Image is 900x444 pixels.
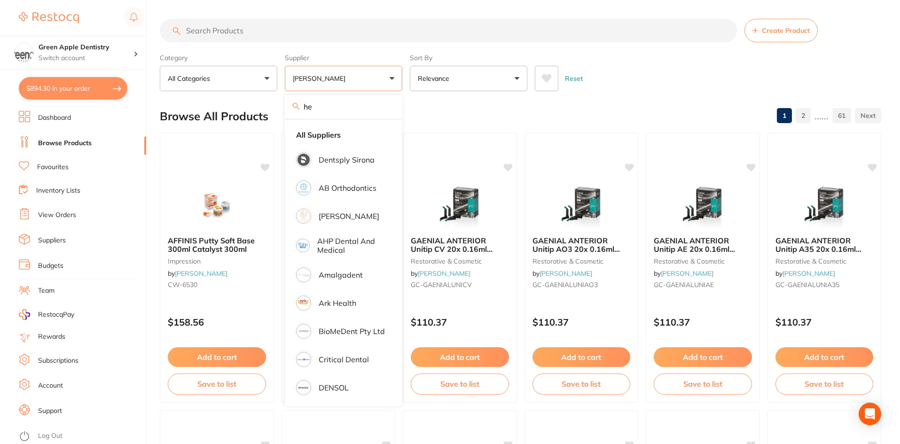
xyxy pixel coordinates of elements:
p: [PERSON_NAME] [293,74,349,83]
span: by [411,269,470,278]
b: GAENIAL ANTERIOR Unitip A35 20x 0.16ml (0.28g) [775,236,874,254]
p: Dentsply Sirona [319,156,375,164]
button: Save to list [654,374,752,394]
a: [PERSON_NAME] [661,269,713,278]
a: Support [38,406,62,416]
li: Clear selection [289,125,399,145]
button: Add to cart [411,347,509,367]
p: AHP Dental and Medical [317,237,385,254]
button: $894.30 in your order [19,77,127,100]
img: GAENIAL ANTERIOR Unitip A35 20x 0.16ml (0.28g) [794,182,855,229]
button: Save to list [775,374,874,394]
a: Browse Products [38,139,92,148]
img: AHP Dental and Medical [297,240,308,251]
a: RestocqPay [19,309,74,320]
img: RestocqPay [19,309,30,320]
a: [PERSON_NAME] [540,269,592,278]
span: GAENIAL ANTERIOR Unitip A35 20x 0.16ml (0.28g) [775,236,861,263]
b: GAENIAL ANTERIOR Unitip CV 20x 0.16ml (0.28g) [411,236,509,254]
a: Subscriptions [38,356,78,366]
label: Category [160,54,277,62]
b: AFFINIS Putty Soft Base 300ml Catalyst 300ml [168,236,266,254]
a: View Orders [38,210,76,220]
p: Amalgadent [319,271,363,279]
span: GAENIAL ANTERIOR Unitip AO3 20x 0.16ml (0.28g) [532,236,620,263]
p: $110.37 [411,317,509,327]
p: DENSOL [319,383,349,392]
p: ...... [814,110,829,121]
button: Add to cart [532,347,631,367]
a: [PERSON_NAME] [175,269,227,278]
span: RestocqPay [38,310,74,319]
button: Add to cart [168,347,266,367]
img: GAENIAL ANTERIOR Unitip AO3 20x 0.16ml (0.28g) [551,182,612,229]
button: Log Out [19,429,143,444]
b: GAENIAL ANTERIOR Unitip AE 20x 0.16ml (0.28g) [654,236,752,254]
button: Save to list [168,374,266,394]
button: Create Product [744,19,818,42]
p: All Categories [168,74,214,83]
span: GAENIAL ANTERIOR Unitip AE 20x 0.16ml (0.28g) [654,236,735,263]
button: All Categories [160,66,277,91]
strong: All Suppliers [296,131,341,139]
p: $158.56 [168,317,266,327]
button: Reset [562,66,586,91]
p: BioMeDent Pty Ltd [319,327,385,335]
p: $110.37 [532,317,631,327]
p: $110.37 [654,317,752,327]
a: [PERSON_NAME] [783,269,835,278]
small: impression [168,257,266,265]
span: GAENIAL ANTERIOR Unitip CV 20x 0.16ml (0.28g) [411,236,493,263]
a: Team [38,286,55,296]
img: Restocq Logo [19,12,79,23]
a: Favourites [37,163,69,172]
label: Sort By [410,54,527,62]
a: Restocq Logo [19,7,79,29]
small: restorative & cosmetic [411,257,509,265]
span: GC-GAENIALUNIA35 [775,280,839,289]
span: by [775,269,835,278]
span: by [532,269,592,278]
small: restorative & cosmetic [775,257,874,265]
img: Dentsply Sirona [297,154,310,166]
a: Rewards [38,332,65,342]
small: restorative & cosmetic [532,257,631,265]
img: BioMeDent Pty Ltd [297,325,310,337]
button: Relevance [410,66,527,91]
img: Critical Dental [297,353,310,366]
span: AFFINIS Putty Soft Base 300ml Catalyst 300ml [168,236,255,254]
p: Switch account [39,54,133,63]
span: GC-GAENIALUNIAO3 [532,280,598,289]
span: by [654,269,713,278]
p: Ark Health [319,299,356,307]
img: DENSOL [297,382,310,394]
a: 2 [796,106,811,125]
span: by [168,269,227,278]
h2: Browse All Products [160,110,268,123]
a: Budgets [38,261,63,271]
span: CW-6530 [168,280,197,289]
input: Search Products [160,19,737,42]
a: Inventory Lists [36,186,80,195]
p: $110.37 [775,317,874,327]
a: Suppliers [38,236,66,245]
a: [PERSON_NAME] [418,269,470,278]
small: restorative & cosmetic [654,257,752,265]
span: GC-GAENIALUNIAE [654,280,714,289]
h4: Green Apple Dentistry [39,43,133,52]
b: GAENIAL ANTERIOR Unitip AO3 20x 0.16ml (0.28g) [532,236,631,254]
p: Critical Dental [319,355,369,364]
label: Supplier [285,54,402,62]
a: 61 [832,106,851,125]
button: Add to cart [775,347,874,367]
p: Relevance [418,74,453,83]
button: Save to list [532,374,631,394]
a: 1 [777,106,792,125]
p: [PERSON_NAME] [319,212,379,220]
button: Save to list [411,374,509,394]
a: Log Out [38,431,63,441]
span: GC-GAENIALUNICV [411,280,472,289]
img: AFFINIS Putty Soft Base 300ml Catalyst 300ml [186,182,247,229]
img: Ark Health [297,297,310,309]
img: Green Apple Dentistry [15,43,33,62]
